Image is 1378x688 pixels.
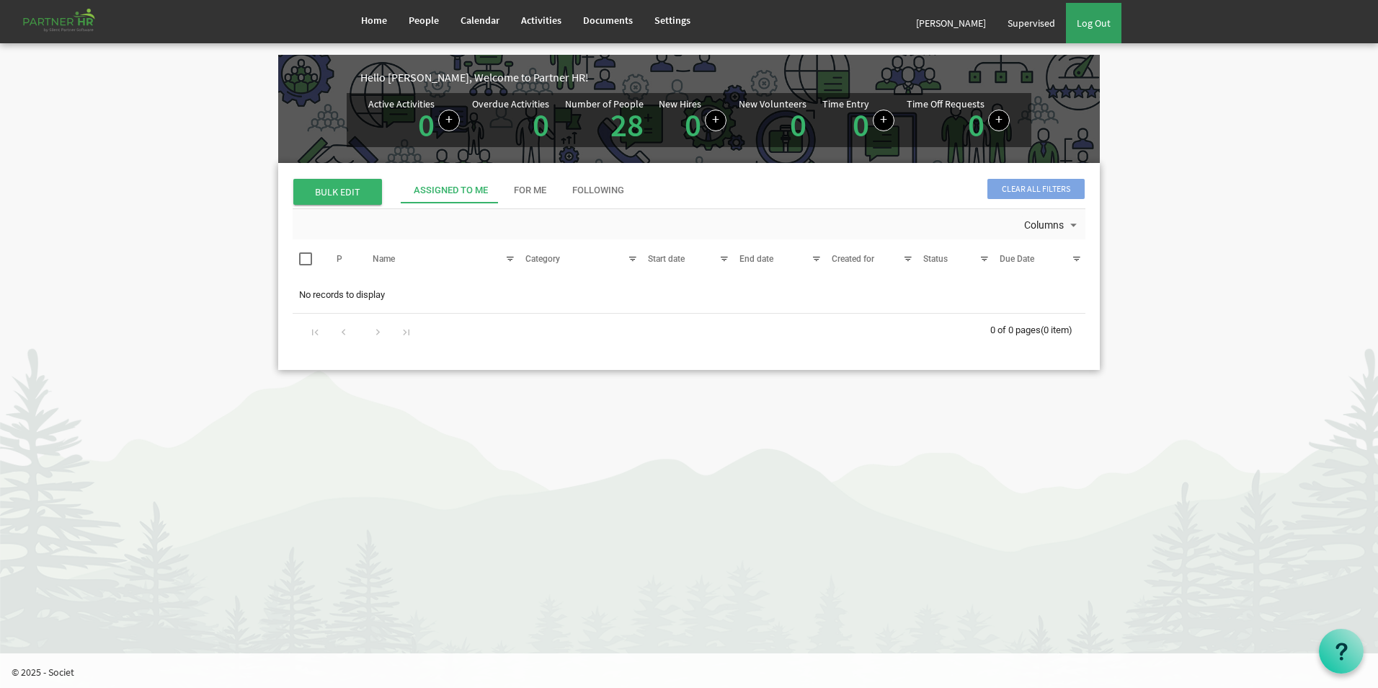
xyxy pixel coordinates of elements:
span: Category [525,254,560,264]
div: Assigned To Me [414,184,488,198]
div: Time Off Requests [907,99,984,109]
div: Columns [1021,209,1083,239]
a: Log Out [1066,3,1121,43]
p: © 2025 - Societ [12,665,1378,679]
div: Overdue Activities [472,99,549,109]
span: Documents [583,14,633,27]
div: Total number of active people in Partner HR [565,99,647,141]
span: End date [739,254,773,264]
div: For Me [514,184,546,198]
span: Activities [521,14,561,27]
td: No records to display [293,281,1085,309]
a: 0 [418,105,435,145]
span: P [337,254,342,264]
span: Status [923,254,948,264]
div: Hello [PERSON_NAME], Welcome to Partner HR! [360,69,1100,86]
span: Supervised [1008,17,1055,30]
span: People [409,14,439,27]
div: Go to next page [368,321,388,341]
a: 0 [685,105,701,145]
a: 0 [790,105,806,145]
a: 28 [610,105,644,145]
a: Create a new Activity [438,110,460,131]
span: (0 item) [1041,325,1072,335]
a: 0 [853,105,869,145]
span: Clear all filters [987,179,1085,199]
div: Go to previous page [334,321,353,341]
div: tab-header [401,177,1193,203]
div: 0 of 0 pages (0 item) [990,314,1085,344]
a: Supervised [997,3,1066,43]
button: Columns [1021,216,1083,235]
span: Home [361,14,387,27]
span: Start date [648,254,685,264]
a: Log hours [873,110,894,131]
span: Due Date [1000,254,1034,264]
div: Number of active Activities in Partner HR [368,99,460,141]
a: 0 [533,105,549,145]
a: Create a new time off request [988,110,1010,131]
span: Name [373,254,395,264]
div: New Hires [659,99,701,109]
div: New Volunteers [739,99,806,109]
div: Volunteer hired in the last 7 days [739,99,810,141]
a: Add new person to Partner HR [705,110,726,131]
a: [PERSON_NAME] [905,3,997,43]
div: Following [572,184,624,198]
div: Number of People [565,99,644,109]
div: Go to first page [306,321,325,341]
span: Settings [654,14,690,27]
div: Active Activities [368,99,435,109]
a: 0 [968,105,984,145]
span: Calendar [461,14,499,27]
span: Created for [832,254,874,264]
span: Columns [1023,216,1065,234]
div: Go to last page [396,321,416,341]
span: BULK EDIT [293,179,382,205]
div: People hired in the last 7 days [659,99,726,141]
div: Time Entry [822,99,869,109]
div: Number of active time off requests [907,99,1010,141]
div: Number of Time Entries [822,99,894,141]
div: Activities assigned to you for which the Due Date is passed [472,99,553,141]
span: 0 of 0 pages [990,325,1041,335]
